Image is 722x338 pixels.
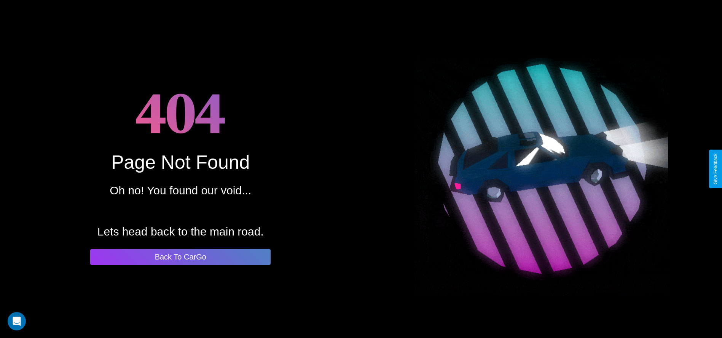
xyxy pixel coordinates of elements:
[8,312,26,330] div: Open Intercom Messenger
[111,151,250,173] div: Page Not Found
[415,43,668,296] img: spinning car
[90,249,271,265] button: Back To CarGo
[135,73,226,151] h1: 404
[713,154,718,184] div: Give Feedback
[97,180,264,242] p: Oh no! You found our void... Lets head back to the main road.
